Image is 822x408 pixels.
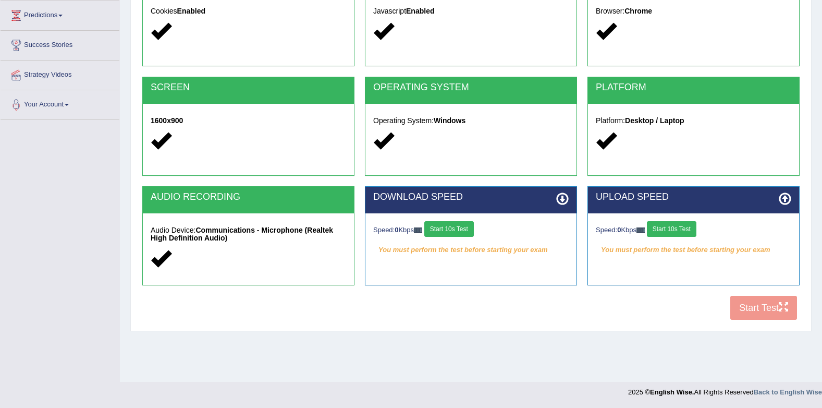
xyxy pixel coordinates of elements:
[395,226,398,234] strong: 0
[373,82,569,93] h2: OPERATING SYSTEM
[177,7,205,15] strong: Enabled
[151,226,333,242] strong: Communications - Microphone (Realtek High Definition Audio)
[151,116,183,125] strong: 1600x900
[625,116,684,125] strong: Desktop / Laptop
[1,1,119,27] a: Predictions
[624,7,652,15] strong: Chrome
[373,117,569,125] h5: Operating System:
[596,242,791,258] em: You must perform the test before starting your exam
[617,226,621,234] strong: 0
[151,7,346,15] h5: Cookies
[628,382,822,397] div: 2025 © All Rights Reserved
[1,31,119,57] a: Success Stories
[151,82,346,93] h2: SCREEN
[1,90,119,116] a: Your Account
[647,221,696,237] button: Start 10s Test
[754,388,822,396] a: Back to English Wise
[373,242,569,258] em: You must perform the test before starting your exam
[414,227,422,233] img: ajax-loader-fb-connection.gif
[406,7,434,15] strong: Enabled
[1,61,119,87] a: Strategy Videos
[596,117,791,125] h5: Platform:
[434,116,465,125] strong: Windows
[424,221,474,237] button: Start 10s Test
[373,192,569,202] h2: DOWNLOAD SPEED
[650,388,694,396] strong: English Wise.
[596,192,791,202] h2: UPLOAD SPEED
[596,82,791,93] h2: PLATFORM
[596,221,791,239] div: Speed: Kbps
[373,221,569,239] div: Speed: Kbps
[373,7,569,15] h5: Javascript
[596,7,791,15] h5: Browser:
[636,227,645,233] img: ajax-loader-fb-connection.gif
[151,226,346,243] h5: Audio Device:
[151,192,346,202] h2: AUDIO RECORDING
